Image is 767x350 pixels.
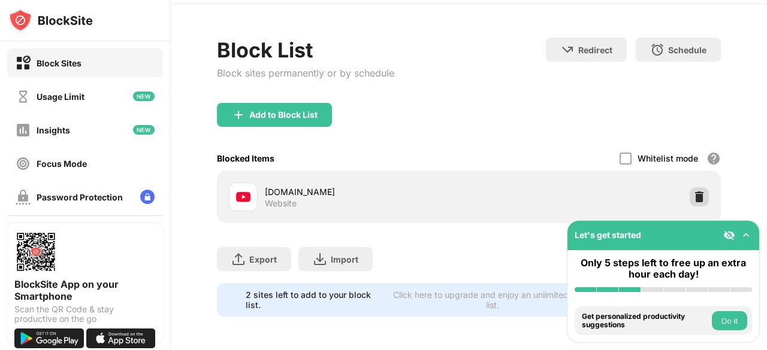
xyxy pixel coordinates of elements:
[14,278,156,302] div: BlockSite App on your Smartphone
[14,230,58,273] img: options-page-qr-code.png
[712,311,747,330] button: Do it
[37,92,84,102] div: Usage Limit
[246,290,382,310] div: 2 sites left to add to your block list.
[668,45,706,55] div: Schedule
[37,125,70,135] div: Insights
[16,123,31,138] img: insights-off.svg
[37,58,81,68] div: Block Sites
[16,190,31,205] img: password-protection-off.svg
[638,153,698,163] div: Whitelist mode
[389,290,596,310] div: Click here to upgrade and enjoy an unlimited block list.
[14,305,156,324] div: Scan the QR Code & stay productive on the go
[133,92,155,101] img: new-icon.svg
[331,254,358,264] div: Import
[249,254,277,264] div: Export
[8,8,93,32] img: logo-blocksite.svg
[37,159,87,169] div: Focus Mode
[265,198,297,209] div: Website
[217,38,394,62] div: Block List
[740,229,752,241] img: omni-setup-toggle.svg
[265,185,469,198] div: [DOMAIN_NAME]
[578,45,612,55] div: Redirect
[16,89,31,104] img: time-usage-off.svg
[14,328,84,348] img: get-it-on-google-play.svg
[575,230,641,240] div: Let's get started
[16,56,31,71] img: block-on.svg
[217,153,274,163] div: Blocked Items
[249,110,318,120] div: Add to Block List
[723,229,735,241] img: eye-not-visible.svg
[133,125,155,135] img: new-icon.svg
[86,328,156,348] img: download-on-the-app-store.svg
[217,67,394,79] div: Block sites permanently or by schedule
[575,257,752,280] div: Only 5 steps left to free up an extra hour each day!
[236,190,250,204] img: favicons
[140,190,155,204] img: lock-menu.svg
[582,312,709,330] div: Get personalized productivity suggestions
[37,192,123,202] div: Password Protection
[16,156,31,171] img: focus-off.svg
